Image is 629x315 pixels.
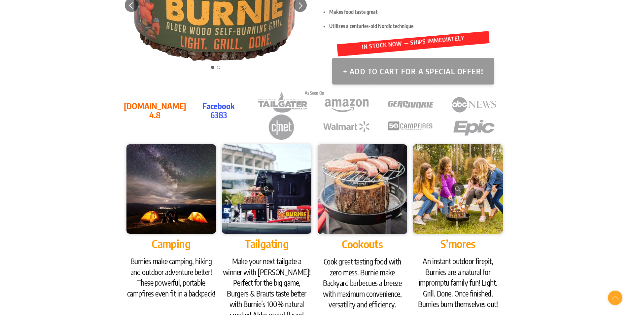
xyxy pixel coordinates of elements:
[152,237,191,250] span: Camping
[124,101,186,111] strong: [DOMAIN_NAME]
[319,116,374,138] img: wmt_logo
[123,102,187,119] p: 4.8
[187,102,251,119] p: 6383
[318,144,407,234] img: burniegrill.com-11-06_06-20-21-2
[413,256,503,309] h3: An instant outdoor firepit, Burnies are a natural for impromptu family fun! Light. Grill. Done. O...
[202,101,235,111] strong: Facebook
[211,66,214,69] a: Go to slide 1
[337,31,489,53] h4: In Stock Now — Ships Immediately
[217,66,220,69] a: Go to slide 2
[382,93,438,116] img: gearjunkie
[318,256,407,310] h3: Cook great tasting food with zero mess. Burnie make Backyard barbecues a breeze with maximum conv...
[329,22,506,30] li: Utilizes a centuries-old Nordic technique
[440,237,475,250] span: S’mores
[126,144,216,233] img: burniegrill.com-10-21_16-00-15
[332,67,494,76] a: + Add to Cart for a Special Offer!
[123,89,506,97] p: As Seen On
[446,116,502,138] img: epic
[257,90,308,113] img: tailgate
[342,237,383,251] span: Cookouts
[319,93,374,116] img: amazon
[222,144,311,233] img: burniegrill.com-10-21_16-04-19
[329,8,506,16] li: Makes food taste great
[187,102,251,119] a: Facebook6383
[126,256,216,299] h3: Burnies make camping, hiking and outdoor adventure better! These powerful, portable campfires eve...
[255,113,310,141] img: cnet
[245,237,289,250] span: Tailgating
[123,102,187,119] a: [DOMAIN_NAME]4.8
[382,116,438,138] img: 50-campfires
[413,144,503,233] img: Burnie Grill – Special Offers 2022
[446,93,502,116] img: abc-news
[332,58,494,85] button: + Add to Cart for a Special Offer!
